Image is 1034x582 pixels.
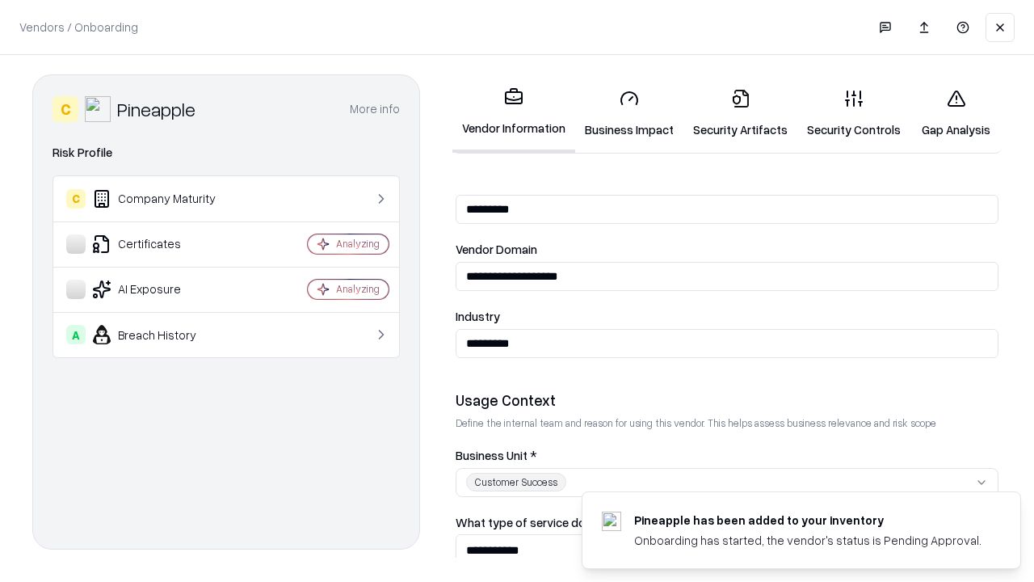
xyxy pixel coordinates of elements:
[66,325,86,344] div: A
[350,95,400,124] button: More info
[66,189,86,209] div: C
[456,416,998,430] p: Define the internal team and reason for using this vendor. This helps assess business relevance a...
[634,532,981,549] div: Onboarding has started, the vendor's status is Pending Approval.
[910,76,1002,151] a: Gap Analysis
[456,390,998,410] div: Usage Context
[575,76,683,151] a: Business Impact
[683,76,797,151] a: Security Artifacts
[602,512,621,531] img: pineappleenergy.com
[66,189,259,209] div: Company Maturity
[336,237,380,251] div: Analyzing
[456,468,998,497] button: Customer Success
[456,517,998,529] label: What type of service does the vendor provide? *
[53,143,400,162] div: Risk Profile
[466,473,566,491] div: Customer Success
[66,325,259,344] div: Breach History
[634,512,981,529] div: Pineapple has been added to your inventory
[66,280,259,299] div: AI Exposure
[117,96,195,122] div: Pineapple
[66,234,259,254] div: Certificates
[53,96,78,122] div: C
[336,282,380,296] div: Analyzing
[456,243,998,255] label: Vendor Domain
[85,96,111,122] img: Pineapple
[452,74,575,153] a: Vendor Information
[456,449,998,462] label: Business Unit *
[19,19,138,36] p: Vendors / Onboarding
[456,310,998,323] label: Industry
[797,76,910,151] a: Security Controls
